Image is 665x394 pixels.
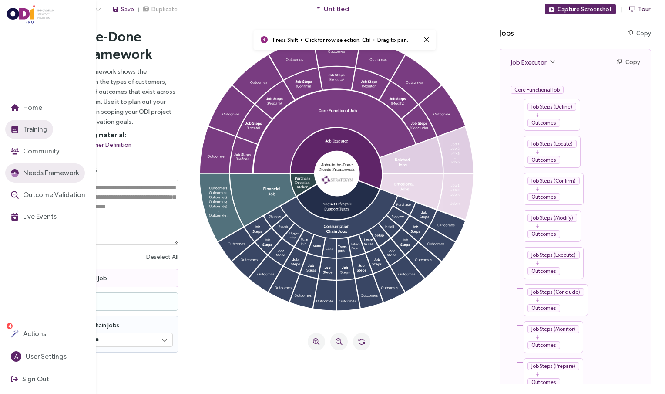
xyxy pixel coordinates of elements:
[503,135,536,143] div: Outcomes
[5,120,53,139] button: Training
[503,357,536,365] div: Outcomes
[503,246,536,254] div: Outcomes
[503,98,536,106] div: Outcomes
[503,283,536,291] div: Outcomes
[5,324,52,343] button: Actions
[503,304,555,312] div: Job Steps (Monitor)
[21,189,85,200] span: Outcome Validation
[24,21,665,384] iframe: Needs Framework
[30,254,83,261] span: Core Functional Job
[486,36,531,46] span: Job Executor
[11,169,19,177] img: JTBD Needs Framework
[503,230,555,238] div: Job Steps (Execute)
[112,4,134,14] button: Save
[20,374,49,384] span: Sign Out
[11,191,19,199] img: Outcome Validation
[7,5,55,24] img: ODIpro
[5,98,48,117] button: Home
[21,124,47,135] span: Training
[11,126,19,133] img: Training
[503,156,555,164] div: Job Steps (Confirm)
[14,351,18,362] span: A
[121,4,134,14] span: Save
[592,36,616,46] button: Copy
[21,328,46,339] span: Actions
[30,301,95,308] span: Consumption Chain Jobs
[503,320,536,328] div: Outcomes
[503,341,555,349] div: Job Steps (Prepare)
[545,4,616,14] button: Capture Screenshot
[122,231,154,241] button: Deselect All
[5,207,62,226] button: Live Events
[21,167,79,178] span: Needs Framework
[5,142,65,161] button: Community
[21,146,60,156] span: Community
[142,4,178,14] button: Duplicate
[5,347,72,366] button: AUser Settings
[486,65,539,73] div: Core Functional Job
[503,193,553,201] div: Job Steps (Modify)
[5,370,55,389] button: Sign Out
[21,211,57,222] span: Live Events
[324,3,349,14] span: Untitled
[5,185,91,204] button: Outcome Validation
[11,330,19,338] img: Actions
[11,147,19,155] img: Community
[24,351,67,362] span: User Settings
[503,82,552,90] div: Job Steps (Define)
[249,14,394,24] p: Press Shift + Click for row selection. Ctrl + Drag to pan.
[475,7,490,17] h4: Jobs
[503,119,552,127] div: Job Steps (Locate)
[30,277,63,284] span: Financial Job
[503,172,536,180] div: Outcomes
[5,163,85,183] button: Needs Framework
[558,4,612,14] span: Capture Screenshot
[603,9,627,16] button: Copy
[21,102,42,113] span: Home
[8,323,11,329] span: 4
[11,213,19,221] img: Live Events
[638,4,651,14] span: Tour
[503,267,560,275] div: Job Steps (Conclude)
[629,4,651,14] button: Tour
[7,323,13,329] sup: 4
[503,209,536,217] div: Outcomes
